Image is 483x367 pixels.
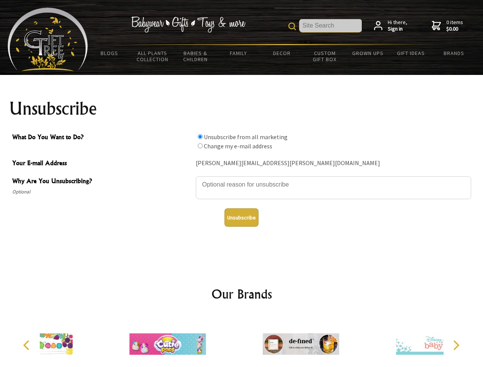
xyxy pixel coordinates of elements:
[447,337,464,354] button: Next
[15,285,468,303] h2: Our Brands
[88,45,131,61] a: BLOGS
[224,208,259,227] button: Unsubscribe
[388,19,407,32] span: Hi there,
[198,134,203,139] input: What Do You Want to Do?
[19,337,36,354] button: Previous
[303,45,346,67] a: Custom Gift Box
[174,45,217,67] a: Babies & Children
[12,176,192,187] span: Why Are You Unsubscribing?
[204,142,272,150] label: Change my e-mail address
[299,19,362,32] input: Site Search
[204,133,288,141] label: Unsubscribe from all marketing
[9,99,474,118] h1: Unsubscribe
[388,26,407,32] strong: Sign in
[389,45,433,61] a: Gift Ideas
[374,19,407,32] a: Hi there,Sign in
[288,23,296,30] img: product search
[131,16,246,32] img: Babywear - Gifts - Toys & more
[12,187,192,196] span: Optional
[12,158,192,169] span: Your E-mail Address
[8,8,88,71] img: Babyware - Gifts - Toys and more...
[432,19,463,32] a: 0 items$0.00
[433,45,476,61] a: Brands
[196,158,471,169] div: [PERSON_NAME][EMAIL_ADDRESS][PERSON_NAME][DOMAIN_NAME]
[131,45,174,67] a: All Plants Collection
[12,132,192,143] span: What Do You Want to Do?
[260,45,303,61] a: Decor
[217,45,260,61] a: Family
[346,45,389,61] a: Grown Ups
[446,19,463,32] span: 0 items
[196,176,471,199] textarea: Why Are You Unsubscribing?
[198,143,203,148] input: What Do You Want to Do?
[446,26,463,32] strong: $0.00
